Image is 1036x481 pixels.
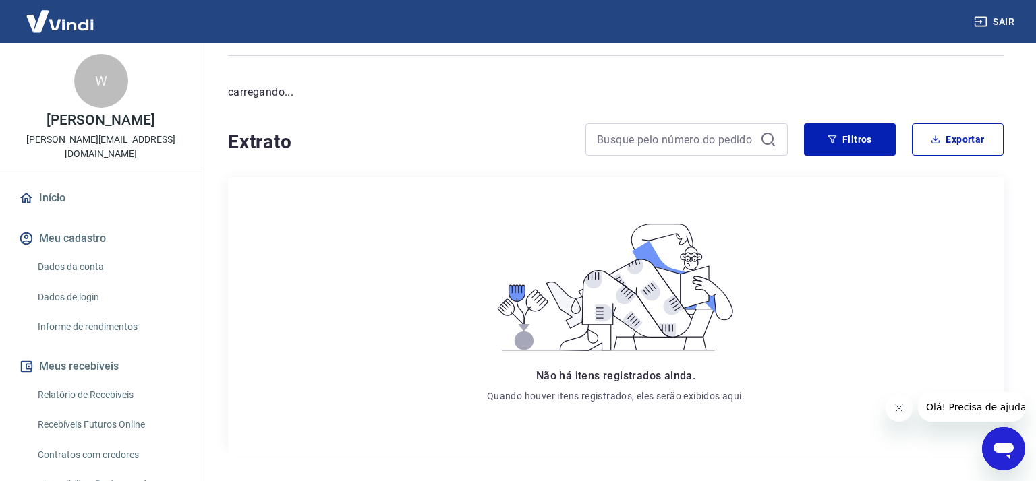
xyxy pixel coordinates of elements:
[47,113,154,127] p: [PERSON_NAME]
[597,129,755,150] input: Busque pelo número do pedido
[32,253,185,281] a: Dados da conta
[32,313,185,341] a: Informe de rendimentos
[487,389,745,403] p: Quando houver itens registrados, eles serão exibidos aqui.
[32,411,185,439] a: Recebíveis Futuros Online
[16,224,185,253] button: Meu cadastro
[228,84,1004,100] p: carregando...
[804,123,896,156] button: Filtros
[32,381,185,409] a: Relatório de Recebíveis
[886,395,913,422] iframe: Fechar mensagem
[536,369,695,382] span: Não há itens registrados ainda.
[11,133,191,161] p: [PERSON_NAME][EMAIL_ADDRESS][DOMAIN_NAME]
[971,9,1020,34] button: Sair
[16,1,104,42] img: Vindi
[918,392,1025,422] iframe: Mensagem da empresa
[228,129,569,156] h4: Extrato
[32,284,185,311] a: Dados de login
[8,9,113,20] span: Olá! Precisa de ajuda?
[16,183,185,213] a: Início
[912,123,1004,156] button: Exportar
[982,427,1025,470] iframe: Botão para abrir a janela de mensagens
[74,54,128,108] div: W
[16,352,185,381] button: Meus recebíveis
[32,441,185,469] a: Contratos com credores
